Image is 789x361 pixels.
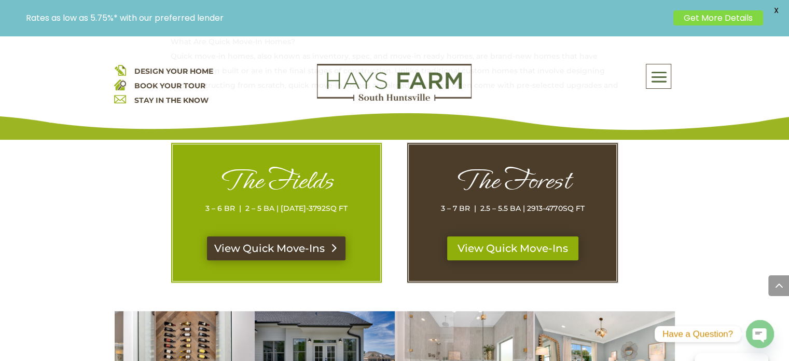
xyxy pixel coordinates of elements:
[317,64,472,101] img: Logo
[317,94,472,103] a: hays farm homes huntsville development
[447,236,578,260] a: View Quick Move-Ins
[205,204,326,213] span: 3 – 6 BR | 2 – 5 BA | [DATE]-3792
[193,165,359,201] h1: The Fields
[114,78,126,90] img: book your home tour
[207,236,345,260] a: View Quick Move-Ins
[673,10,763,25] a: Get More Details
[134,96,208,105] a: STAY IN THE KNOW
[134,66,213,76] a: DESIGN YOUR HOME
[326,204,348,213] span: SQ FT
[114,64,126,76] img: design your home
[768,3,784,18] span: X
[562,204,584,213] span: SQ FT
[430,165,596,201] h1: The Forest
[430,201,596,216] p: 3 – 7 BR | 2.5 – 5.5 BA | 2913-4770
[26,13,668,23] p: Rates as low as 5.75%* with our preferred lender
[134,81,205,90] a: BOOK YOUR TOUR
